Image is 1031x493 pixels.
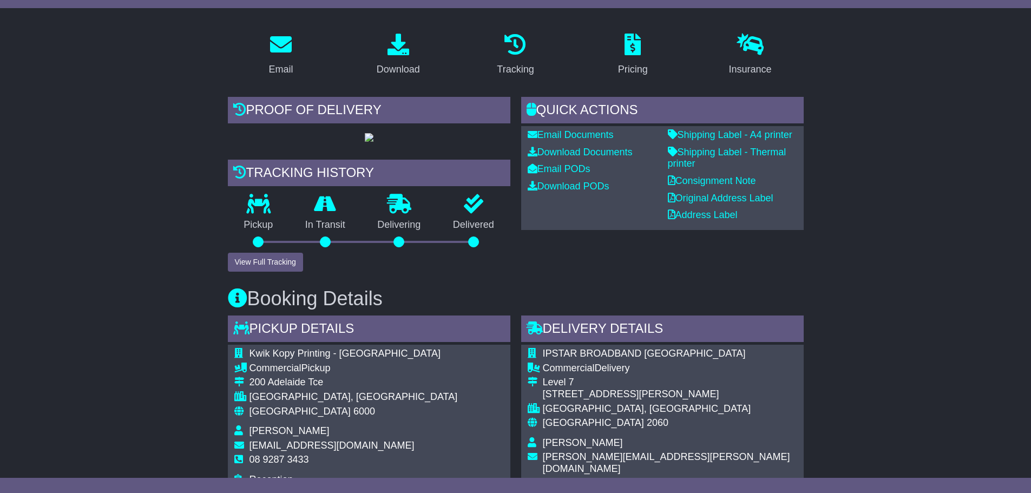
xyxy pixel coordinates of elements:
div: Level 7 [543,377,797,389]
div: Insurance [729,62,772,77]
span: [GEOGRAPHIC_DATA] [543,417,644,428]
span: Reception [249,474,293,485]
span: [PERSON_NAME][EMAIL_ADDRESS][PERSON_NAME][DOMAIN_NAME] [543,451,790,474]
div: [GEOGRAPHIC_DATA], [GEOGRAPHIC_DATA] [543,403,797,415]
div: Tracking history [228,160,510,189]
span: [GEOGRAPHIC_DATA] [249,406,351,417]
div: Email [268,62,293,77]
h3: Booking Details [228,288,804,310]
div: Proof of Delivery [228,97,510,126]
span: IPSTAR BROADBAND [GEOGRAPHIC_DATA] [543,348,746,359]
span: [PERSON_NAME] [249,425,330,436]
div: 200 Adelaide Tce [249,377,458,389]
div: Delivery [543,363,797,374]
a: Download [370,30,427,81]
a: Pricing [611,30,655,81]
div: Delivery Details [521,315,804,345]
div: [STREET_ADDRESS][PERSON_NAME] [543,389,797,400]
a: Insurance [722,30,779,81]
a: Download PODs [528,181,609,192]
a: Consignment Note [668,175,756,186]
div: [GEOGRAPHIC_DATA], [GEOGRAPHIC_DATA] [249,391,458,403]
p: Delivered [437,219,510,231]
a: Email [261,30,300,81]
span: 2060 [647,417,668,428]
a: Download Documents [528,147,633,157]
div: Tracking [497,62,534,77]
div: Download [377,62,420,77]
div: Quick Actions [521,97,804,126]
p: Pickup [228,219,290,231]
a: Original Address Label [668,193,773,203]
a: Shipping Label - A4 printer [668,129,792,140]
span: Commercial [543,363,595,373]
a: Email PODs [528,163,590,174]
img: GetPodImage [365,133,373,142]
p: In Transit [289,219,362,231]
span: [EMAIL_ADDRESS][DOMAIN_NAME] [249,440,415,451]
span: 6000 [353,406,375,417]
a: Tracking [490,30,541,81]
a: Shipping Label - Thermal printer [668,147,786,169]
div: Pickup [249,363,458,374]
div: Pickup Details [228,315,510,345]
a: Address Label [668,209,738,220]
span: Commercial [249,363,301,373]
div: Pricing [618,62,648,77]
span: Kwik Kopy Printing - [GEOGRAPHIC_DATA] [249,348,441,359]
a: Email Documents [528,129,614,140]
p: Delivering [362,219,437,231]
span: 08 9287 3433 [249,454,309,465]
span: [PERSON_NAME] [543,437,623,448]
button: View Full Tracking [228,253,303,272]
